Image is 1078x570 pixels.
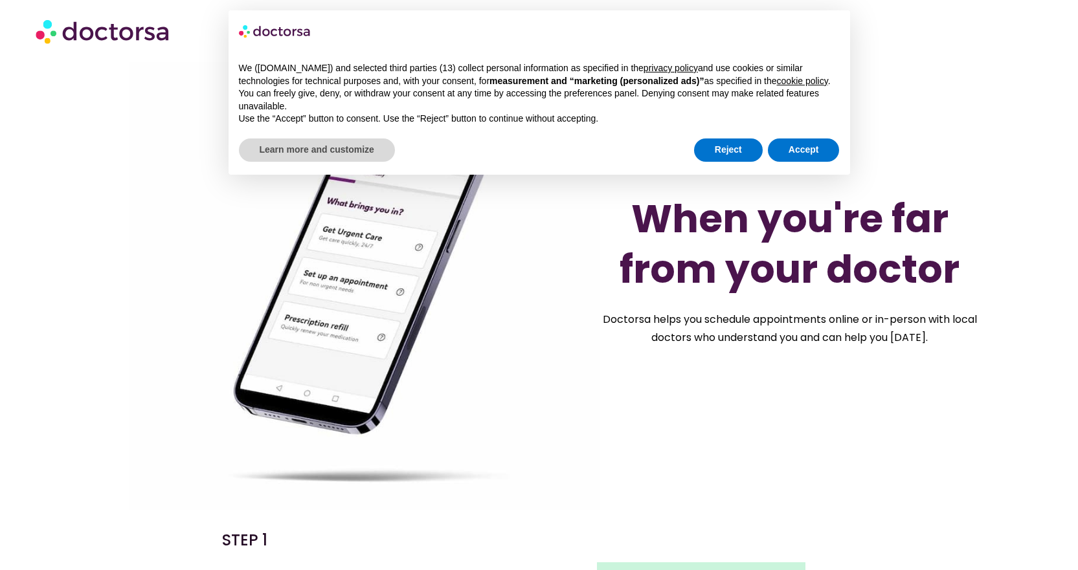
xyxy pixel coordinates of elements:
[644,63,698,73] a: privacy policy
[694,138,763,162] button: Reject
[239,113,840,126] p: Use the “Accept” button to consent. Use the “Reject” button to continue without accepting.
[605,193,974,294] h1: When you're far from your doctor
[239,21,311,41] img: logo
[222,530,533,551] h5: STEP 1
[768,138,840,162] button: Accept
[589,311,990,347] p: Doctorsa helps you schedule appointments online or in-person with local doctors who understand yo...
[239,62,840,87] p: We ([DOMAIN_NAME]) and selected third parties (13) collect personal information as specified in t...
[239,138,395,162] button: Learn more and customize
[239,87,840,113] p: You can freely give, deny, or withdraw your consent at any time by accessing the preferences pane...
[489,76,704,86] strong: measurement and “marketing (personalized ads)”
[777,76,828,86] a: cookie policy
